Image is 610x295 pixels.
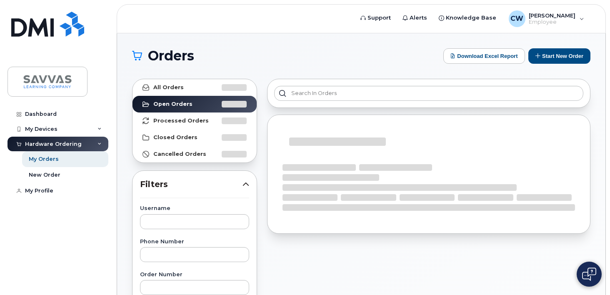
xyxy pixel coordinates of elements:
input: Search in orders [274,86,583,101]
label: Username [140,206,249,211]
label: Order Number [140,272,249,277]
button: Download Excel Report [443,48,525,64]
strong: Open Orders [153,101,192,107]
strong: Closed Orders [153,134,197,141]
a: All Orders [132,79,257,96]
strong: All Orders [153,84,184,91]
label: Phone Number [140,239,249,245]
strong: Processed Orders [153,117,209,124]
a: Cancelled Orders [132,146,257,162]
a: Processed Orders [132,112,257,129]
strong: Cancelled Orders [153,151,206,157]
button: Start New Order [528,48,590,64]
span: Orders [148,50,194,62]
a: Open Orders [132,96,257,112]
a: Closed Orders [132,129,257,146]
img: Open chat [582,267,596,281]
span: Filters [140,178,242,190]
